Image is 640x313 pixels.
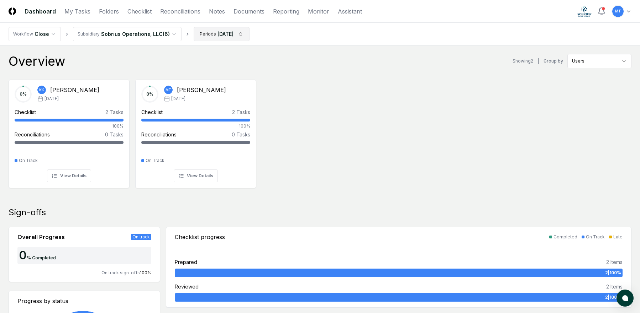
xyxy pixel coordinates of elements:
div: [PERSON_NAME] [50,86,99,94]
img: Sobrius logo [577,6,592,17]
div: [PERSON_NAME] [177,86,226,94]
span: On track sign-offs [101,270,140,275]
a: 0%KK[PERSON_NAME][DATE]Checklist2 Tasks100%Reconciliations0 TasksOn TrackView Details [9,74,130,188]
span: MT [615,9,621,14]
div: Progress by status [17,297,151,305]
div: Reviewed [175,283,199,290]
div: Subsidiary [78,31,100,37]
div: Sign-offs [9,207,631,218]
button: View Details [174,169,218,182]
nav: breadcrumb [9,27,250,41]
div: % Completed [27,255,56,261]
div: Periods [200,31,216,37]
a: Folders [99,7,119,16]
a: Checklist [127,7,152,16]
span: MT [166,87,172,93]
a: 0%MT[PERSON_NAME][DATE]Checklist2 Tasks100%Reconciliations0 TasksOn TrackView Details [135,74,256,188]
div: 2 Tasks [232,108,250,116]
span: [DATE] [171,96,185,102]
div: Prepared [175,258,197,266]
div: Overall Progress [17,233,65,241]
div: On track [131,234,151,240]
a: My Tasks [64,7,90,16]
button: atlas-launcher [617,290,634,307]
span: 100 % [140,270,151,275]
div: Late [613,234,623,240]
a: Notes [209,7,225,16]
a: Assistant [338,7,362,16]
a: Documents [234,7,264,16]
a: Reconciliations [160,7,200,16]
div: Checklist [141,108,163,116]
div: 2 Items [606,283,623,290]
div: Showing 2 [513,58,533,64]
span: [DATE] [44,96,59,102]
a: Checklist progressCompletedOn TrackLatePrepared2 Items2|100%Reviewed2 Items2|100% [166,227,632,308]
button: MT [612,5,624,18]
span: 2 | 100 % [605,270,621,276]
div: 100% [15,123,124,129]
a: Reporting [273,7,299,16]
span: 2 | 100 % [605,294,621,301]
div: Completed [554,234,577,240]
button: View Details [47,169,91,182]
div: On Track [586,234,605,240]
div: On Track [19,157,38,164]
a: Dashboard [25,7,56,16]
div: 0 Tasks [105,131,124,138]
button: Periods[DATE] [194,27,250,41]
label: Group by [544,59,563,63]
a: Monitor [308,7,329,16]
div: [DATE] [217,30,234,38]
div: 0 [17,250,27,261]
div: 2 Tasks [105,108,124,116]
div: Checklist [15,108,36,116]
div: Reconciliations [15,131,50,138]
div: 0 Tasks [232,131,250,138]
div: Workflow [13,31,33,37]
div: On Track [146,157,164,164]
div: Reconciliations [141,131,177,138]
div: Overview [9,54,65,68]
div: | [537,58,539,65]
div: 100% [141,123,250,129]
div: 2 Items [606,258,623,266]
span: KK [39,87,44,93]
img: Logo [9,7,16,15]
div: Checklist progress [175,233,225,241]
